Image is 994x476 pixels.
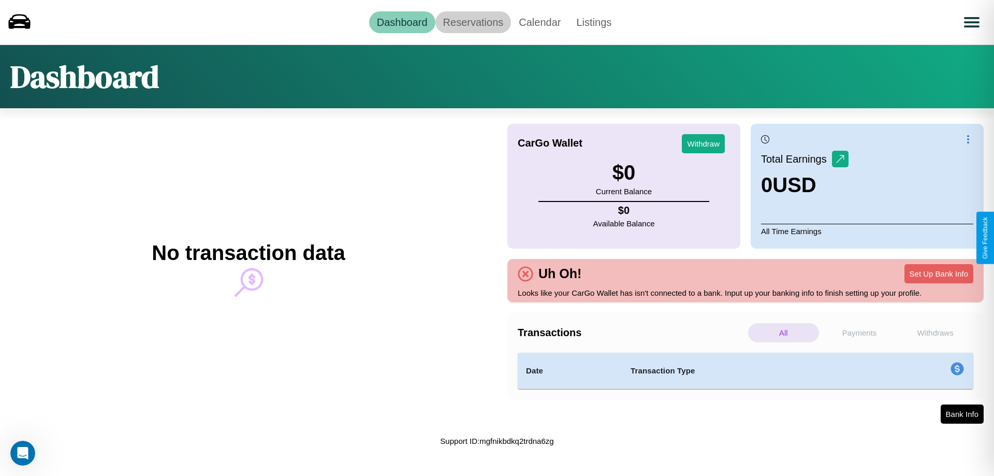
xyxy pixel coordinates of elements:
h2: No transaction data [152,241,345,265]
button: Open menu [957,8,986,37]
iframe: Intercom live chat [10,441,35,466]
p: Available Balance [593,217,655,230]
button: Withdraw [682,134,725,153]
button: Bank Info [941,405,984,424]
h3: $ 0 [596,161,652,184]
p: Payments [824,323,895,342]
a: Calendar [511,11,568,33]
h4: CarGo Wallet [518,137,582,149]
a: Listings [568,11,619,33]
h4: Transaction Type [631,365,866,377]
a: Dashboard [369,11,435,33]
table: simple table [518,353,973,389]
p: Support ID: mgfnikbdkq2trdna6zg [440,434,553,448]
p: Current Balance [596,184,652,198]
h4: Transactions [518,327,745,339]
button: Set Up Bank Info [904,264,973,283]
h1: Dashboard [10,55,159,98]
p: Looks like your CarGo Wallet has isn't connected to a bank. Input up your banking info to finish ... [518,286,973,300]
a: Reservations [435,11,511,33]
p: All [748,323,819,342]
p: Total Earnings [761,150,832,168]
p: All Time Earnings [761,224,973,238]
h3: 0 USD [761,174,849,197]
div: Give Feedback [982,217,989,259]
h4: Date [526,365,614,377]
h4: Uh Oh! [533,266,587,281]
p: Withdraws [900,323,971,342]
h4: $ 0 [593,205,655,217]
